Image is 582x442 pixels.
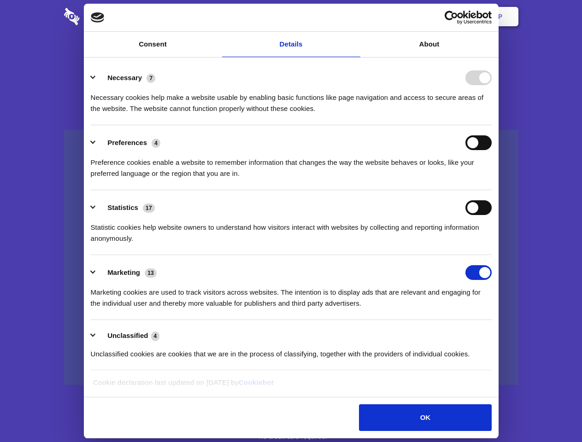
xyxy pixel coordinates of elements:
span: 13 [145,268,157,278]
button: Necessary (7) [91,70,161,85]
span: 4 [151,331,160,341]
span: 17 [143,204,155,213]
label: Necessary [107,74,142,81]
div: Necessary cookies help make a website usable by enabling basic functions like page navigation and... [91,85,492,114]
a: Consent [84,32,222,57]
div: Marketing cookies are used to track visitors across websites. The intention is to display ads tha... [91,280,492,309]
button: Marketing (13) [91,265,163,280]
h1: Eliminate Slack Data Loss. [64,41,518,75]
a: Login [418,2,458,31]
button: Preferences (4) [91,135,166,150]
button: Statistics (17) [91,200,161,215]
div: Unclassified cookies are cookies that we are in the process of classifying, together with the pro... [91,342,492,360]
label: Statistics [107,204,138,211]
a: Wistia video thumbnail [64,130,518,385]
a: Usercentrics Cookiebot - opens in a new window [411,11,492,24]
span: 7 [147,74,155,83]
label: Preferences [107,139,147,146]
span: 4 [152,139,160,148]
a: Details [222,32,360,57]
button: Unclassified (4) [91,330,165,342]
div: Preference cookies enable a website to remember information that changes the way the website beha... [91,150,492,179]
label: Marketing [107,268,140,276]
iframe: Drift Widget Chat Controller [536,396,571,431]
button: OK [359,404,491,431]
img: logo [91,12,105,23]
h4: Auto-redaction of sensitive data, encrypted data sharing and self-destructing private chats. Shar... [64,84,518,114]
a: Cookiebot [239,378,274,386]
div: Cookie declaration last updated on [DATE] by [86,377,496,395]
a: Contact [374,2,416,31]
div: Statistic cookies help website owners to understand how visitors interact with websites by collec... [91,215,492,244]
a: Pricing [270,2,311,31]
a: About [360,32,499,57]
img: logo-wordmark-white-trans-d4663122ce5f474addd5e946df7df03e33cb6a1c49d2221995e7729f52c070b2.svg [64,8,143,25]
